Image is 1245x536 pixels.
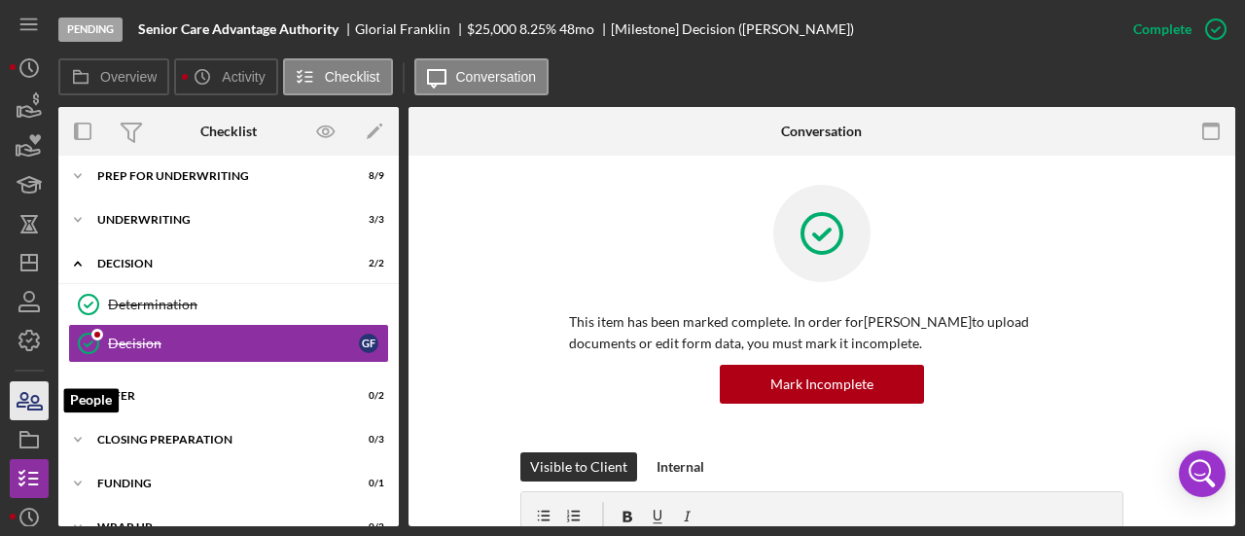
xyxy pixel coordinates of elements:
[97,478,336,489] div: Funding
[770,365,873,404] div: Mark Incomplete
[569,311,1075,355] p: This item has been marked complete. In order for [PERSON_NAME] to upload documents or edit form d...
[559,21,594,37] div: 48 mo
[1179,450,1226,497] div: Open Intercom Messenger
[467,21,516,37] div: $25,000
[349,478,384,489] div: 0 / 1
[1133,10,1192,49] div: Complete
[97,170,336,182] div: Prep for Underwriting
[349,214,384,226] div: 3 / 3
[68,285,389,324] a: Determination
[530,452,627,482] div: Visible to Client
[97,214,336,226] div: Underwriting
[349,434,384,446] div: 0 / 3
[781,124,862,139] div: Conversation
[138,21,338,37] b: Senior Care Advantage Authority
[58,18,123,42] div: Pending
[97,521,336,533] div: Wrap Up
[349,390,384,402] div: 0 / 2
[349,258,384,269] div: 2 / 2
[519,21,556,37] div: 8.25 %
[200,124,257,139] div: Checklist
[108,297,388,312] div: Determination
[520,452,637,482] button: Visible to Client
[97,390,336,402] div: Offer
[58,58,169,95] button: Overview
[97,258,336,269] div: Decision
[68,324,389,363] a: DecisionGF
[325,69,380,85] label: Checklist
[720,365,924,404] button: Mark Incomplete
[97,434,336,446] div: Closing Preparation
[349,170,384,182] div: 8 / 9
[174,58,277,95] button: Activity
[359,334,378,353] div: G F
[611,21,854,37] div: [Milestone] Decision ([PERSON_NAME])
[108,336,359,351] div: Decision
[647,452,714,482] button: Internal
[222,69,265,85] label: Activity
[1114,10,1235,49] button: Complete
[414,58,550,95] button: Conversation
[283,58,393,95] button: Checklist
[355,21,467,37] div: Glorial Franklin
[100,69,157,85] label: Overview
[456,69,537,85] label: Conversation
[349,521,384,533] div: 0 / 2
[657,452,704,482] div: Internal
